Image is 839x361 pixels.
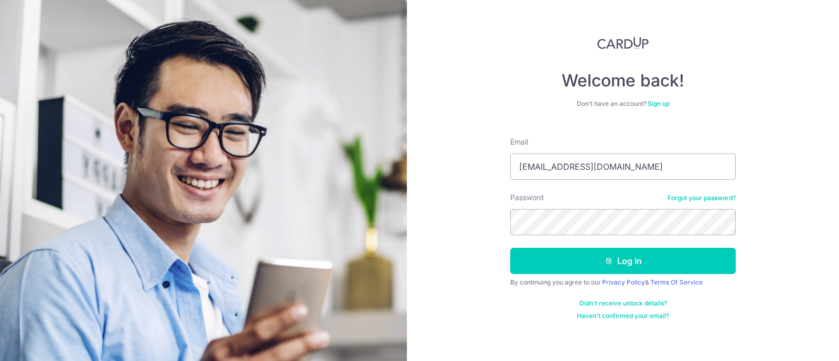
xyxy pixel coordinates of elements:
[579,299,667,308] a: Didn't receive unlock details?
[510,100,736,108] div: Don’t have an account?
[648,100,670,107] a: Sign up
[510,70,736,91] h4: Welcome back!
[510,154,736,180] input: Enter your Email
[510,248,736,274] button: Log in
[602,278,645,286] a: Privacy Policy
[510,192,544,203] label: Password
[510,137,528,147] label: Email
[597,37,649,49] img: CardUp Logo
[668,194,736,202] a: Forgot your password?
[510,278,736,287] div: By continuing you agree to our &
[577,312,669,320] a: Haven't confirmed your email?
[650,278,703,286] a: Terms Of Service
